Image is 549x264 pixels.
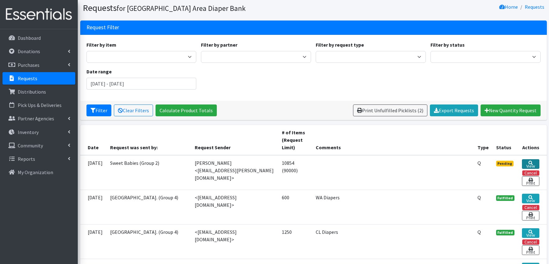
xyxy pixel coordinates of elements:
td: [DATE] [80,190,106,224]
th: Request was sent by: [106,125,191,155]
th: Date [80,125,106,155]
a: My Organization [2,166,75,178]
p: Pick Ups & Deliveries [18,102,62,108]
abbr: Quantity [477,160,481,166]
p: Dashboard [18,35,41,41]
a: View [522,194,539,203]
td: [PERSON_NAME] <[EMAIL_ADDRESS][PERSON_NAME][DOMAIN_NAME]> [191,155,278,190]
td: Sweet Babies (Group 2) [106,155,191,190]
td: 1250 [278,224,312,259]
a: Export Requests [430,104,478,116]
label: Date range [86,68,112,75]
label: Filter by item [86,41,116,49]
a: Print Unfulfilled Picklists (2) [353,104,427,116]
p: My Organization [18,169,53,175]
p: Requests [18,75,37,81]
abbr: Quantity [477,194,481,201]
a: View [522,159,539,169]
a: Calculate Product Totals [156,104,217,116]
small: for [GEOGRAPHIC_DATA] Area Diaper Bank [117,4,246,13]
label: Filter by partner [201,41,237,49]
th: Request Sender [191,125,278,155]
a: Clear Filters [114,104,153,116]
a: Purchases [2,59,75,71]
label: Filter by request type [316,41,364,49]
abbr: Quantity [477,229,481,235]
button: Cancel [522,239,539,245]
input: January 1, 2011 - December 31, 2011 [86,78,197,90]
th: Status [492,125,519,155]
td: <[EMAIL_ADDRESS][DOMAIN_NAME]> [191,190,278,224]
span: Fulfilled [496,230,515,235]
a: Print [522,211,539,220]
a: Pick Ups & Deliveries [2,99,75,111]
th: Comments [312,125,473,155]
td: [GEOGRAPHIC_DATA]. (Group 4) [106,190,191,224]
a: Inventory [2,126,75,138]
td: 10854 (90000) [278,155,312,190]
td: <[EMAIL_ADDRESS][DOMAIN_NAME]> [191,224,278,259]
td: [DATE] [80,155,106,190]
td: [GEOGRAPHIC_DATA]. (Group 4) [106,224,191,259]
p: Purchases [18,62,40,68]
td: 600 [278,190,312,224]
a: Home [499,4,518,10]
p: Community [18,142,43,149]
label: Filter by status [430,41,465,49]
a: Dashboard [2,32,75,44]
p: Reports [18,156,35,162]
a: Reports [2,153,75,165]
a: Requests [2,72,75,85]
td: WA Diapers [312,190,473,224]
a: Partner Agencies [2,112,75,125]
button: Cancel [522,170,539,176]
a: Requests [525,4,544,10]
a: Distributions [2,86,75,98]
span: Fulfilled [496,195,515,201]
a: Community [2,139,75,152]
th: Actions [518,125,547,155]
p: Donations [18,48,40,54]
a: New Quantity Request [481,104,541,116]
img: HumanEssentials [2,4,75,25]
a: Print [522,176,539,186]
h1: Requests [83,2,311,13]
th: # of Items (Request Limit) [278,125,312,155]
th: Type [474,125,492,155]
h3: Request Filter [86,24,119,31]
a: Print [522,245,539,255]
span: Pending [496,161,514,166]
p: Inventory [18,129,39,135]
a: View [522,228,539,238]
td: CL Diapers [312,224,473,259]
button: Cancel [522,205,539,210]
td: [DATE] [80,224,106,259]
p: Partner Agencies [18,115,54,122]
a: Donations [2,45,75,58]
button: Filter [86,104,111,116]
p: Distributions [18,89,46,95]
